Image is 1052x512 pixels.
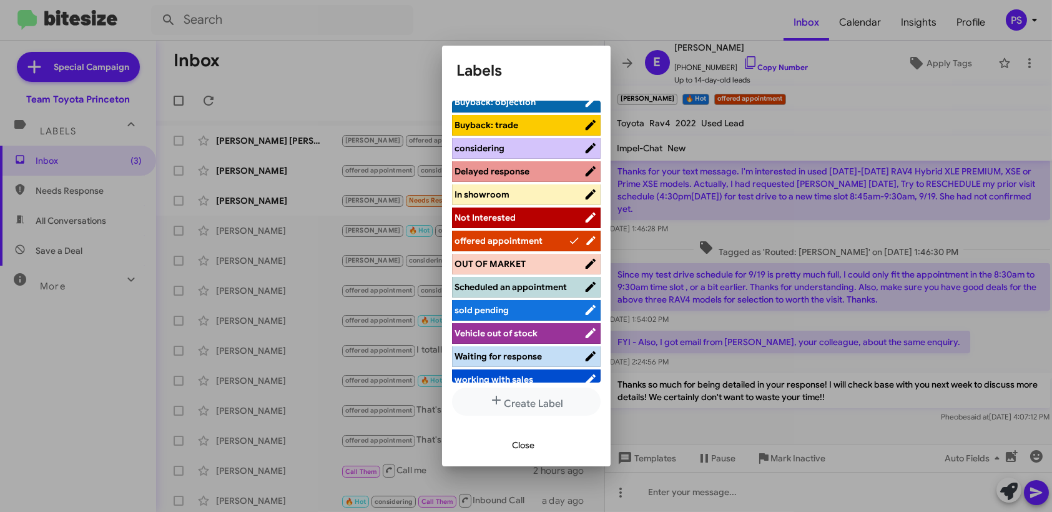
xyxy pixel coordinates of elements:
span: considering [455,143,505,154]
button: Create Label [452,388,601,416]
span: OUT OF MARKET [455,258,526,269]
h1: Labels [457,61,596,81]
span: Buyback: objection [455,96,536,108]
span: Delayed response [455,166,530,177]
span: working with sales [455,374,534,385]
span: Buyback: trade [455,119,519,131]
span: offered appointment [455,235,543,246]
span: Not Interested [455,212,516,223]
span: Waiting for response [455,351,543,362]
span: Vehicle out of stock [455,328,538,339]
span: In showroom [455,189,510,200]
span: sold pending [455,304,509,316]
span: Close [513,434,535,456]
button: Close [503,434,545,456]
span: Scheduled an appointment [455,281,568,293]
